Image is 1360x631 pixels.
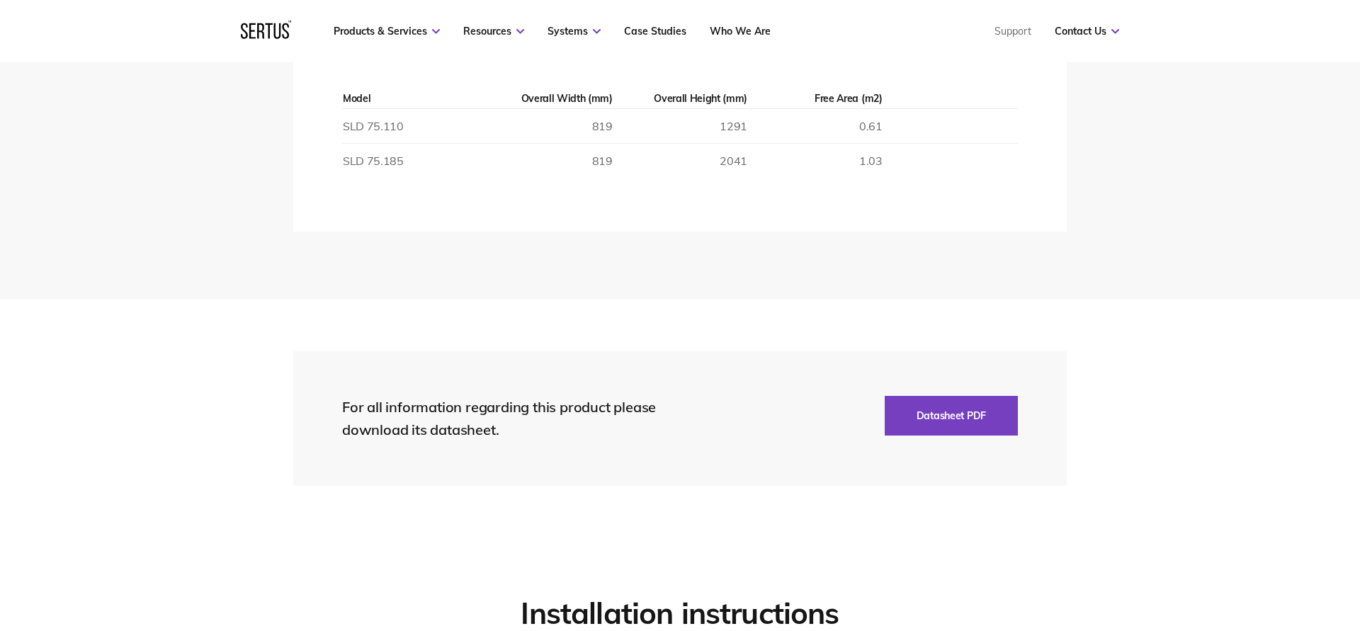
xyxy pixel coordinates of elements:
[613,109,747,144] td: 1291
[710,25,771,38] a: Who We Are
[747,144,882,178] td: 1.03
[343,144,477,178] td: SLD 75.185
[548,25,601,38] a: Systems
[624,25,686,38] a: Case Studies
[477,109,612,144] td: 819
[343,109,477,144] td: SLD 75.110
[613,89,747,109] th: Overall Height (mm)
[885,396,1018,436] button: Datasheet PDF
[1105,467,1360,631] iframe: Chat Widget
[463,25,524,38] a: Resources
[342,396,682,441] div: For all information regarding this product please download its datasheet.
[1055,25,1119,38] a: Contact Us
[477,89,612,109] th: Overall Width (mm)
[747,89,882,109] th: Free Area (m2)
[343,89,477,109] th: Model
[477,144,612,178] td: 819
[334,25,440,38] a: Products & Services
[747,109,882,144] td: 0.61
[994,25,1031,38] a: Support
[613,144,747,178] td: 2041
